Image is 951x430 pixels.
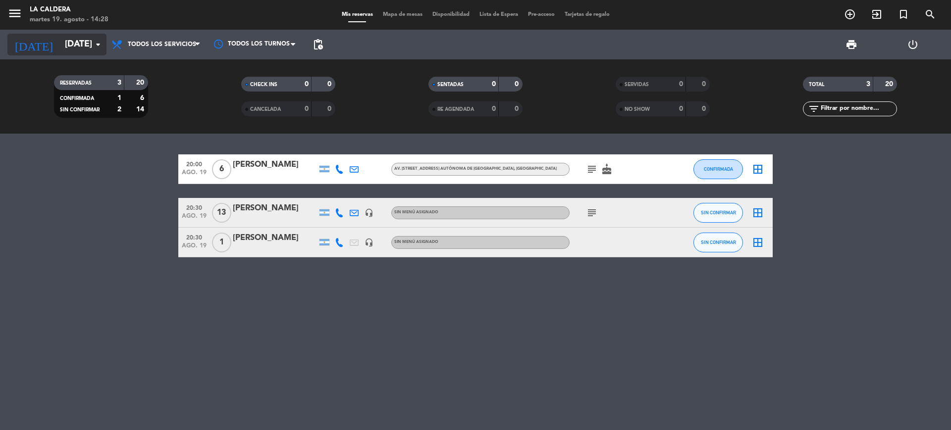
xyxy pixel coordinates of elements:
[885,81,895,88] strong: 20
[601,163,613,175] i: cake
[693,159,743,179] button: CONFIRMADA
[437,107,474,112] span: RE AGENDADA
[845,39,857,50] span: print
[250,82,277,87] span: CHECK INS
[492,105,496,112] strong: 0
[394,240,438,244] span: Sin menú asignado
[182,158,207,169] span: 20:00
[182,213,207,224] span: ago. 19
[30,15,108,25] div: martes 19. agosto - 14:28
[752,163,764,175] i: border_all
[117,95,121,101] strong: 1
[182,201,207,213] span: 20:30
[427,12,475,17] span: Disponibilidad
[60,81,92,86] span: RESERVADAS
[679,81,683,88] strong: 0
[312,39,324,50] span: pending_actions
[924,8,936,20] i: search
[212,233,231,252] span: 1
[752,207,764,219] i: border_all
[305,81,309,88] strong: 0
[378,12,427,17] span: Mapa de mesas
[327,81,333,88] strong: 0
[117,106,121,113] strong: 2
[7,6,22,24] button: menu
[212,203,231,223] span: 13
[182,242,207,254] span: ago. 19
[437,82,464,87] span: SENTADAS
[250,107,281,112] span: CANCELADA
[475,12,523,17] span: Lista de Espera
[365,208,373,217] i: headset_mic
[60,96,94,101] span: CONFIRMADA
[704,166,733,172] span: CONFIRMADA
[693,233,743,252] button: SIN CONFIRMAR
[117,79,121,86] strong: 3
[752,237,764,248] i: border_all
[394,210,438,214] span: Sin menú asignado
[182,169,207,181] span: ago. 19
[327,105,333,112] strong: 0
[844,8,856,20] i: add_circle_outline
[233,232,317,244] div: [PERSON_NAME]
[136,79,146,86] strong: 20
[898,8,909,20] i: turned_in_not
[337,12,378,17] span: Mis reservas
[515,105,521,112] strong: 0
[182,231,207,242] span: 20:30
[679,105,683,112] strong: 0
[693,203,743,223] button: SIN CONFIRMAR
[809,82,824,87] span: TOTAL
[702,105,708,112] strong: 0
[136,106,146,113] strong: 14
[560,12,615,17] span: Tarjetas de regalo
[492,81,496,88] strong: 0
[625,82,649,87] span: SERVIDAS
[702,81,708,88] strong: 0
[233,158,317,171] div: [PERSON_NAME]
[7,34,60,55] i: [DATE]
[30,5,108,15] div: La Caldera
[7,6,22,21] i: menu
[866,81,870,88] strong: 3
[128,41,196,48] span: Todos los servicios
[140,95,146,101] strong: 6
[586,163,598,175] i: subject
[233,202,317,215] div: [PERSON_NAME]
[701,210,736,215] span: SIN CONFIRMAR
[701,239,736,245] span: SIN CONFIRMAR
[882,30,944,59] div: LOG OUT
[394,167,557,171] span: Av. [STREET_ADDRESS] Autónoma de [GEOGRAPHIC_DATA], [GEOGRAPHIC_DATA]
[625,107,650,112] span: NO SHOW
[305,105,309,112] strong: 0
[212,159,231,179] span: 6
[365,238,373,247] i: headset_mic
[515,81,521,88] strong: 0
[871,8,883,20] i: exit_to_app
[820,103,897,114] input: Filtrar por nombre...
[586,207,598,219] i: subject
[60,107,100,112] span: SIN CONFIRMAR
[907,39,919,50] i: power_settings_new
[92,39,104,50] i: arrow_drop_down
[808,103,820,115] i: filter_list
[523,12,560,17] span: Pre-acceso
